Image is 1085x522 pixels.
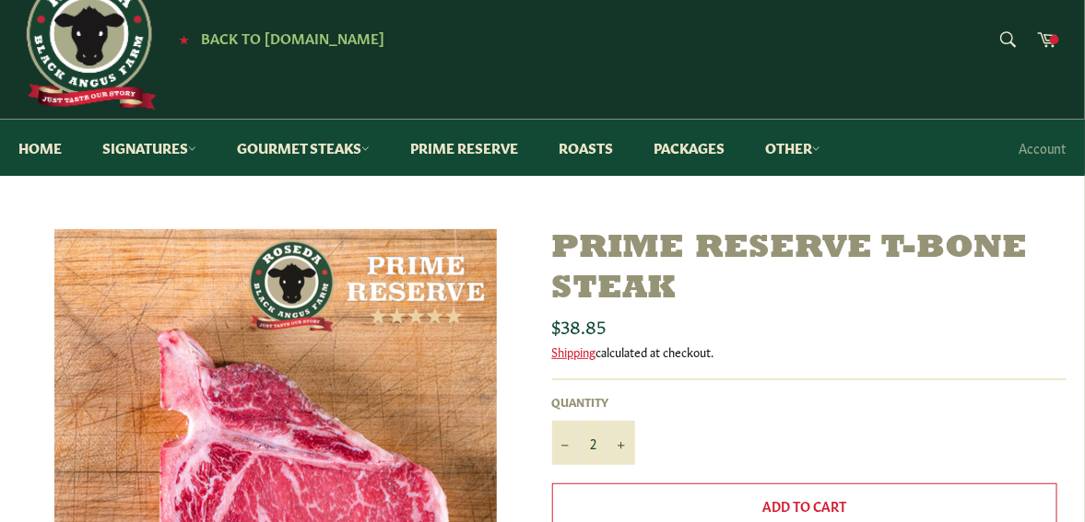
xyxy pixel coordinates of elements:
a: ★ Back to [DOMAIN_NAME] [170,31,384,46]
span: ★ [179,31,189,46]
span: Add to Cart [762,496,846,515]
button: Increase item quantity by one [607,421,635,465]
a: Prime Reserve [392,120,537,176]
span: Back to [DOMAIN_NAME] [201,28,384,47]
a: Account [1009,121,1076,175]
span: $38.85 [552,312,607,338]
h1: Prime Reserve T-Bone Steak [552,229,1067,308]
a: Gourmet Steaks [218,120,388,176]
a: Other [747,120,839,176]
div: calculated at checkout. [552,343,1067,360]
a: Signatures [84,120,215,176]
a: Roasts [540,120,631,176]
button: Reduce item quantity by one [552,421,580,465]
a: Packages [635,120,743,176]
a: Shipping [552,342,596,360]
label: Quantity [552,394,635,410]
